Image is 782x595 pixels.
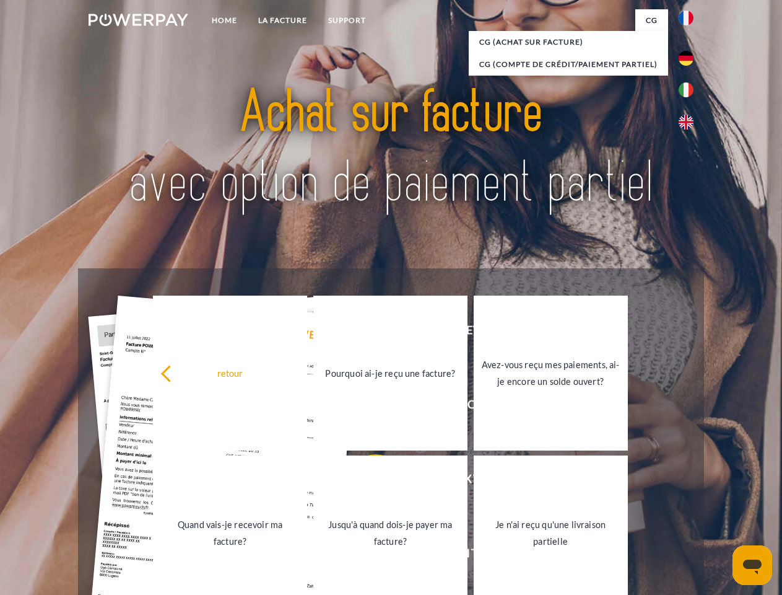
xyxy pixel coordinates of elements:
img: en [679,115,693,130]
div: Avez-vous reçu mes paiements, ai-je encore un solde ouvert? [481,356,620,390]
a: Home [201,9,248,32]
img: title-powerpay_fr.svg [118,59,664,237]
a: Support [318,9,376,32]
img: fr [679,11,693,25]
a: CG (Compte de crédit/paiement partiel) [469,53,668,76]
div: retour [160,364,300,381]
img: de [679,51,693,66]
img: it [679,82,693,97]
div: Jusqu'à quand dois-je payer ma facture? [321,516,460,550]
div: Quand vais-je recevoir ma facture? [160,516,300,550]
a: LA FACTURE [248,9,318,32]
a: CG [635,9,668,32]
div: Pourquoi ai-je reçu une facture? [321,364,460,381]
img: logo-powerpay-white.svg [89,14,188,26]
div: Je n'ai reçu qu'une livraison partielle [481,516,620,550]
iframe: Button to launch messaging window [732,545,772,585]
a: Avez-vous reçu mes paiements, ai-je encore un solde ouvert? [474,296,628,451]
a: CG (achat sur facture) [469,31,668,53]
